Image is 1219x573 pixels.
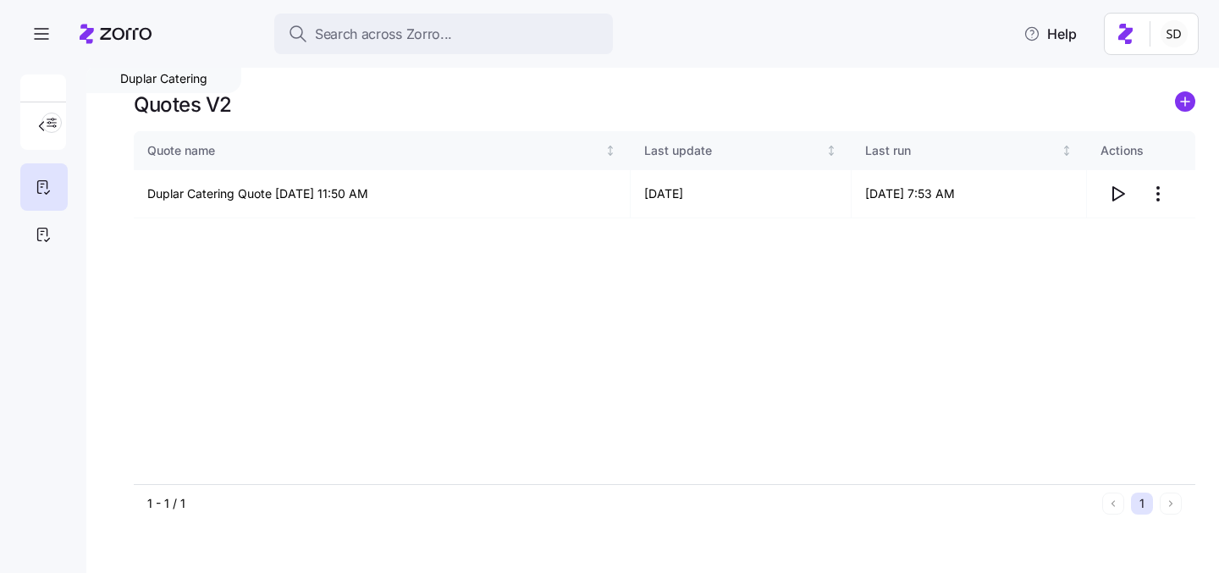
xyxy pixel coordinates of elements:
button: Next page [1160,493,1182,515]
span: Help [1023,24,1077,44]
td: [DATE] 7:53 AM [852,170,1087,218]
h1: Quotes V2 [134,91,232,118]
button: 1 [1131,493,1153,515]
div: Duplar Catering [86,64,241,93]
div: Last update [644,141,822,160]
div: Last run [865,141,1057,160]
button: Previous page [1102,493,1124,515]
td: [DATE] [631,170,852,218]
div: 1 - 1 / 1 [147,495,1095,512]
td: Duplar Catering Quote [DATE] 11:50 AM [134,170,631,218]
div: Not sorted [825,145,837,157]
div: Quote name [147,141,602,160]
button: Search across Zorro... [274,14,613,54]
th: Quote nameNot sorted [134,131,631,170]
button: Help [1010,17,1090,51]
div: Not sorted [1061,145,1073,157]
svg: add icon [1175,91,1195,112]
span: Search across Zorro... [315,24,452,45]
th: Last runNot sorted [852,131,1087,170]
th: Last updateNot sorted [631,131,852,170]
img: 038087f1531ae87852c32fa7be65e69b [1161,20,1188,47]
div: Actions [1100,141,1182,160]
a: add icon [1175,91,1195,118]
div: Not sorted [604,145,616,157]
